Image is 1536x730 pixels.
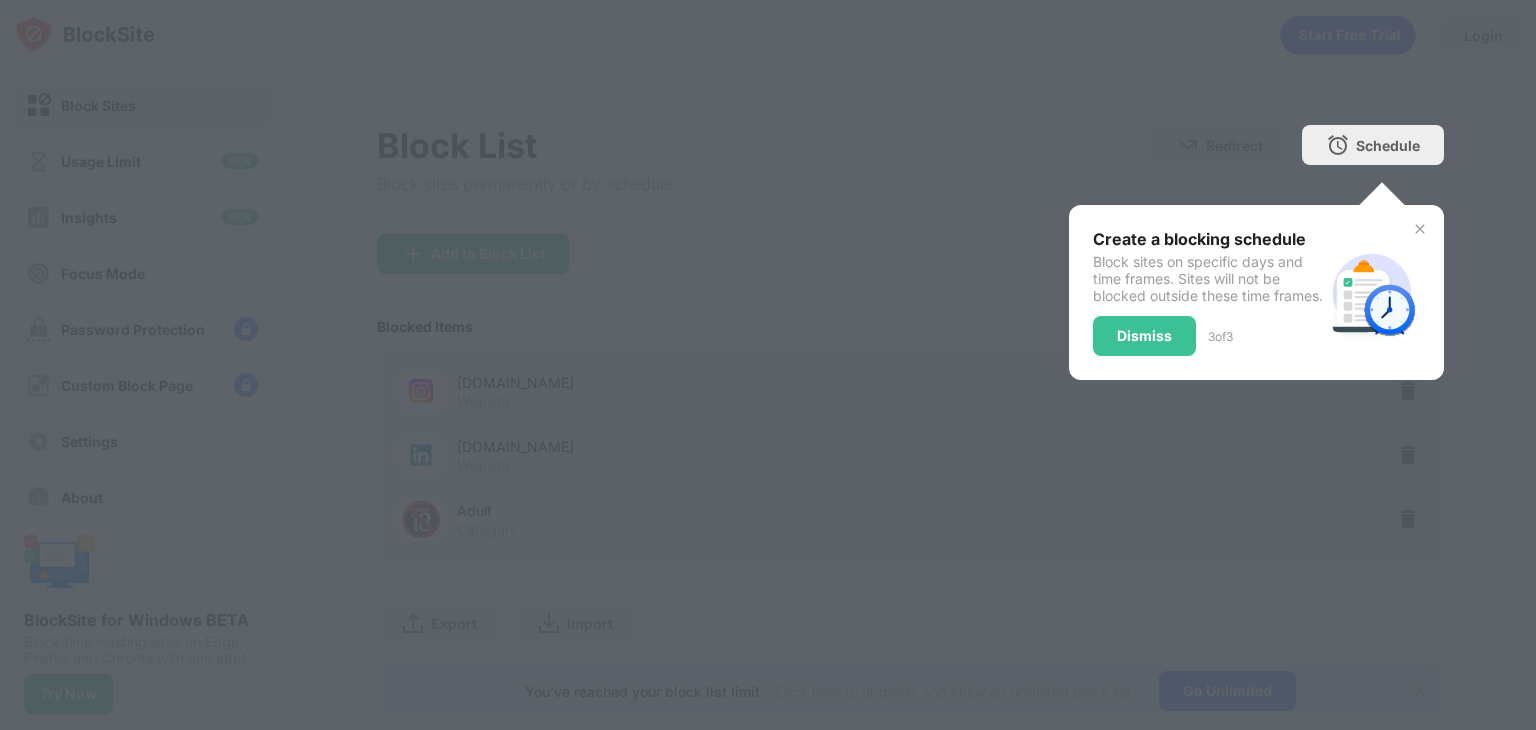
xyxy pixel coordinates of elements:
div: 3 of 3 [1208,329,1233,344]
div: Dismiss [1117,328,1172,344]
div: Create a blocking schedule [1093,229,1324,249]
div: Schedule [1356,137,1420,154]
div: Block sites on specific days and time frames. Sites will not be blocked outside these time frames. [1093,253,1324,304]
img: x-button.svg [1412,221,1428,237]
img: schedule.svg [1324,245,1420,341]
